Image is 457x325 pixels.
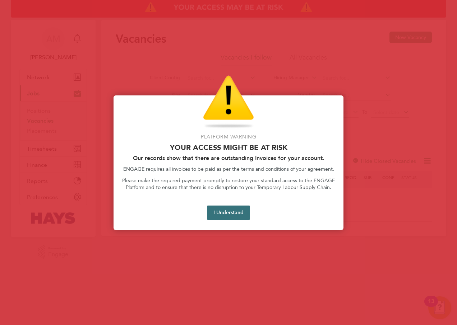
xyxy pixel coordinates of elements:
[122,133,335,141] p: Platform Warning
[122,143,335,152] p: Your access might be at risk
[122,177,335,191] p: Please make the required payment promptly to restore your standard access to the ENGAGE Platform ...
[122,155,335,161] h2: Our records show that there are outstanding Invoices for your account.
[203,75,254,129] img: Warning Icon
[207,206,250,220] button: I Understand
[114,95,343,230] div: Access At Risk
[122,166,335,173] p: ENGAGE requires all invoices to be paid as per the terms and conditions of your agreement.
